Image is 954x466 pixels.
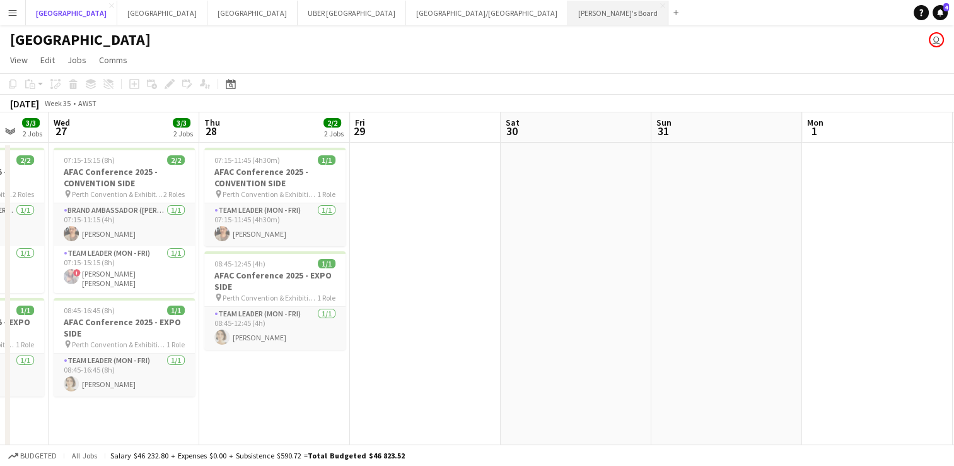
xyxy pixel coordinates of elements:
app-job-card: 07:15-11:45 (4h30m)1/1AFAC Conference 2025 - CONVENTION SIDE Perth Convention & Exhibition Centre... [204,148,346,246]
span: Wed [54,117,70,128]
a: Edit [35,52,60,68]
span: Comms [99,54,127,66]
span: Perth Convention & Exhibition Centre [72,189,163,199]
app-user-avatar: Tennille Moore [929,32,944,47]
span: 1 Role [166,340,185,349]
span: 1 Role [317,293,335,302]
span: Perth Convention & Exhibition Centre - EXPO SIDE [72,340,166,349]
div: 2 Jobs [173,129,193,138]
span: Mon [807,117,823,128]
span: View [10,54,28,66]
span: Edit [40,54,55,66]
span: ! [73,269,81,277]
h3: AFAC Conference 2025 - CONVENTION SIDE [204,166,346,189]
button: [PERSON_NAME]'s Board [568,1,668,25]
div: Salary $46 232.80 + Expenses $0.00 + Subsistence $590.72 = [110,451,405,460]
a: Jobs [62,52,91,68]
span: Sun [656,117,672,128]
div: 2 Jobs [23,129,42,138]
app-job-card: 08:45-16:45 (8h)1/1AFAC Conference 2025 - EXPO SIDE Perth Convention & Exhibition Centre - EXPO S... [54,298,195,397]
button: Budgeted [6,449,59,463]
span: Sat [506,117,520,128]
span: Budgeted [20,451,57,460]
span: 08:45-16:45 (8h) [64,306,115,315]
a: Comms [94,52,132,68]
span: 4 [943,3,949,11]
button: [GEOGRAPHIC_DATA] [26,1,117,25]
span: 1 Role [16,340,34,349]
app-card-role: Team Leader (Mon - Fri)1/108:45-12:45 (4h)[PERSON_NAME] [204,307,346,350]
h3: AFAC Conference 2025 - EXPO SIDE [204,270,346,292]
button: [GEOGRAPHIC_DATA]/[GEOGRAPHIC_DATA] [406,1,568,25]
span: 2 Roles [163,189,185,199]
h3: AFAC Conference 2025 - CONVENTION SIDE [54,166,195,189]
a: 4 [933,5,948,20]
span: 31 [654,124,672,138]
button: [GEOGRAPHIC_DATA] [117,1,207,25]
h3: AFAC Conference 2025 - EXPO SIDE [54,316,195,339]
span: Perth Convention & Exhibition Centre - EXPO SIDE [223,293,317,302]
span: 07:15-11:45 (4h30m) [214,155,280,165]
div: 2 Jobs [324,129,344,138]
span: 2/2 [167,155,185,165]
span: 3/3 [22,118,40,128]
button: [GEOGRAPHIC_DATA] [207,1,298,25]
span: 1/1 [318,155,335,165]
span: 2/2 [323,118,341,128]
button: UBER [GEOGRAPHIC_DATA] [298,1,406,25]
app-card-role: Team Leader (Mon - Fri)1/107:15-15:15 (8h)![PERSON_NAME] [PERSON_NAME] [54,246,195,293]
span: 07:15-15:15 (8h) [64,155,115,165]
span: 1/1 [16,306,34,315]
div: AWST [78,99,96,108]
span: 29 [353,124,365,138]
span: 27 [52,124,70,138]
span: Jobs [67,54,86,66]
span: 28 [202,124,220,138]
span: Perth Convention & Exhibition Centre [223,189,317,199]
span: Week 35 [42,99,73,108]
app-job-card: 07:15-15:15 (8h)2/2AFAC Conference 2025 - CONVENTION SIDE Perth Convention & Exhibition Centre2 R... [54,148,195,293]
span: 2 Roles [13,189,34,199]
app-card-role: Team Leader (Mon - Fri)1/107:15-11:45 (4h30m)[PERSON_NAME] [204,203,346,246]
app-card-role: Team Leader (Mon - Fri)1/108:45-16:45 (8h)[PERSON_NAME] [54,354,195,397]
span: Fri [355,117,365,128]
span: Total Budgeted $46 823.52 [308,451,405,460]
span: All jobs [69,451,100,460]
div: [DATE] [10,97,39,110]
app-card-role: Brand Ambassador ([PERSON_NAME])1/107:15-11:15 (4h)[PERSON_NAME] [54,203,195,246]
a: View [5,52,33,68]
span: Thu [204,117,220,128]
span: 1/1 [318,259,335,268]
app-job-card: 08:45-12:45 (4h)1/1AFAC Conference 2025 - EXPO SIDE Perth Convention & Exhibition Centre - EXPO S... [204,251,346,350]
span: 1/1 [167,306,185,315]
span: 1 [805,124,823,138]
span: 3/3 [173,118,190,128]
span: 30 [504,124,520,138]
span: 08:45-12:45 (4h) [214,259,265,268]
h1: [GEOGRAPHIC_DATA] [10,30,151,49]
span: 2/2 [16,155,34,165]
span: 1 Role [317,189,335,199]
